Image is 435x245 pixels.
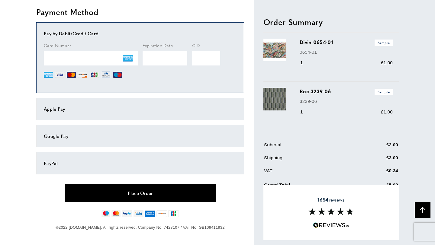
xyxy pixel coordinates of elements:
img: discover [156,210,167,217]
p: 3239-06 [300,97,393,105]
strong: 1654 [317,196,328,203]
img: DI.png [78,70,87,79]
img: paypal [122,210,132,217]
span: Sample [375,40,393,46]
div: PayPal [44,160,237,167]
span: Card Number [44,42,71,48]
h3: Roc 3239-06 [300,88,393,95]
td: Subtotal [264,141,356,153]
span: reviews [317,197,344,203]
div: 1 [300,108,311,116]
span: CID [192,42,200,48]
iframe: Secure Credit Card Frame - Expiration Date [143,51,187,65]
div: Apple Pay [44,105,237,113]
img: mastercard [111,210,120,217]
span: £1.00 [381,109,393,114]
img: AE.png [123,53,133,63]
img: MC.png [67,70,76,79]
iframe: Secure Credit Card Frame - Credit Card Number [44,51,138,65]
div: Google Pay [44,132,237,140]
img: Reviews section [308,208,354,215]
span: Expiration Date [143,42,173,48]
img: VI.png [55,70,64,79]
td: £0.34 [356,167,398,179]
img: american-express [145,210,155,217]
span: Sample [375,89,393,95]
h2: Payment Method [36,7,244,17]
img: maestro [101,210,110,217]
img: Roc 3239-06 [263,88,286,110]
p: 0654-01 [300,48,393,56]
img: Reviews.io 5 stars [313,222,349,228]
img: DN.png [101,70,111,79]
img: jcb [168,210,179,217]
img: MI.png [113,70,122,79]
h2: Order Summary [263,16,399,27]
td: VAT [264,167,356,179]
span: ©2022 [DOMAIN_NAME]. All rights reserved. Company No. 7428107 / VAT No. GB109411932 [56,225,224,230]
td: £3.00 [356,154,398,166]
img: Divin 0654-01 [263,39,286,61]
h3: Divin 0654-01 [300,39,393,46]
td: £5.00 [356,180,398,193]
img: JCB.png [90,70,99,79]
img: AE.png [44,70,53,79]
span: £1.00 [381,60,393,65]
div: 1 [300,59,311,66]
div: Pay by Debit/Credit Card [44,30,237,37]
td: Shipping [264,154,356,166]
iframe: Secure Credit Card Frame - CVV [192,51,220,65]
td: Grand Total [264,180,356,193]
button: Place Order [65,184,216,202]
img: visa [134,210,143,217]
td: £2.00 [356,141,398,153]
